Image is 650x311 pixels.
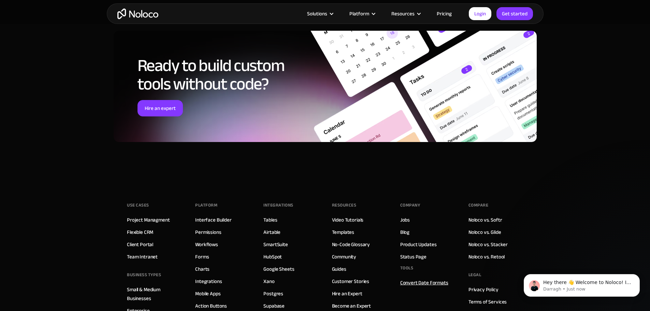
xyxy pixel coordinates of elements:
a: SmartSuite [263,240,288,249]
a: Interface Builder [195,215,231,224]
a: Login [469,7,491,20]
a: Jobs [400,215,410,224]
a: Client Portal [127,240,153,249]
a: Integrations [195,277,222,286]
a: Flexible CRM [127,228,153,237]
a: Supabase [263,301,285,310]
a: Forms [195,252,209,261]
a: Hire an Expert [332,289,362,298]
div: Platform [195,200,217,210]
a: Noloco vs. Softr [468,215,502,224]
div: Resources [332,200,357,210]
div: Use Cases [127,200,149,210]
a: Action Buttons [195,301,227,310]
div: Platform [341,9,383,18]
div: Resources [391,9,415,18]
div: BUSINESS TYPES [127,270,161,280]
a: Status Page [400,252,427,261]
a: Noloco vs. Retool [468,252,505,261]
a: Xano [263,277,274,286]
a: Hire an expert [138,100,183,116]
a: Privacy Policy [468,285,499,294]
a: Community [332,252,357,261]
a: Workflows [195,240,218,249]
a: Tables [263,215,277,224]
a: Templates [332,228,355,237]
a: Guides [332,265,346,273]
a: Convert Date Formats [400,278,448,287]
a: Mobile Apps [195,289,220,298]
div: Company [400,200,420,210]
a: Permissions [195,228,221,237]
a: Google Sheets [263,265,294,273]
div: Tools [400,263,414,273]
div: Legal [468,270,481,280]
a: Postgres [263,289,283,298]
div: Solutions [299,9,341,18]
a: Blog [400,228,409,237]
a: Airtable [263,228,280,237]
a: Team Intranet [127,252,158,261]
a: HubSpot [263,252,282,261]
div: Platform [349,9,369,18]
div: Solutions [307,9,327,18]
a: Noloco vs. Glide [468,228,501,237]
a: No-Code Glossary [332,240,370,249]
a: Customer Stories [332,277,370,286]
a: Project Managment [127,215,170,224]
a: Charts [195,265,210,273]
div: Compare [468,200,489,210]
a: Video Tutorials [332,215,364,224]
div: INTEGRATIONS [263,200,293,210]
a: Small & Medium Businesses [127,285,182,303]
a: Become an Expert [332,301,371,310]
a: Product Updates [400,240,437,249]
a: Noloco vs. Stacker [468,240,508,249]
iframe: Intercom notifications message [514,260,650,308]
a: home [117,9,158,19]
h2: Ready to build custom tools without code? [138,56,310,93]
a: Pricing [428,9,460,18]
a: Get started [496,7,533,20]
a: Terms of Services [468,297,507,306]
div: Resources [383,9,428,18]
